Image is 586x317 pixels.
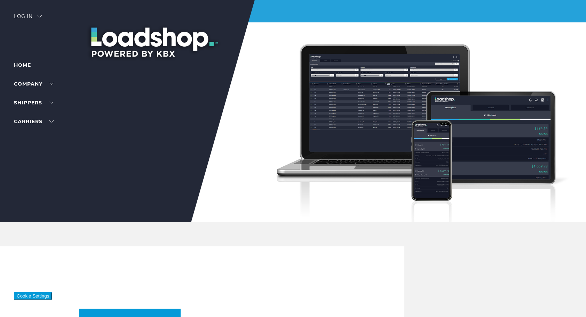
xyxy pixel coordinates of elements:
[38,15,42,17] img: arrow
[14,14,42,24] div: Log in
[14,81,54,87] a: Company
[14,100,53,106] a: SHIPPERS
[14,62,31,68] a: Home
[267,14,319,45] img: kbx logo
[14,118,54,125] a: Carriers
[14,292,52,300] button: Cookie Settings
